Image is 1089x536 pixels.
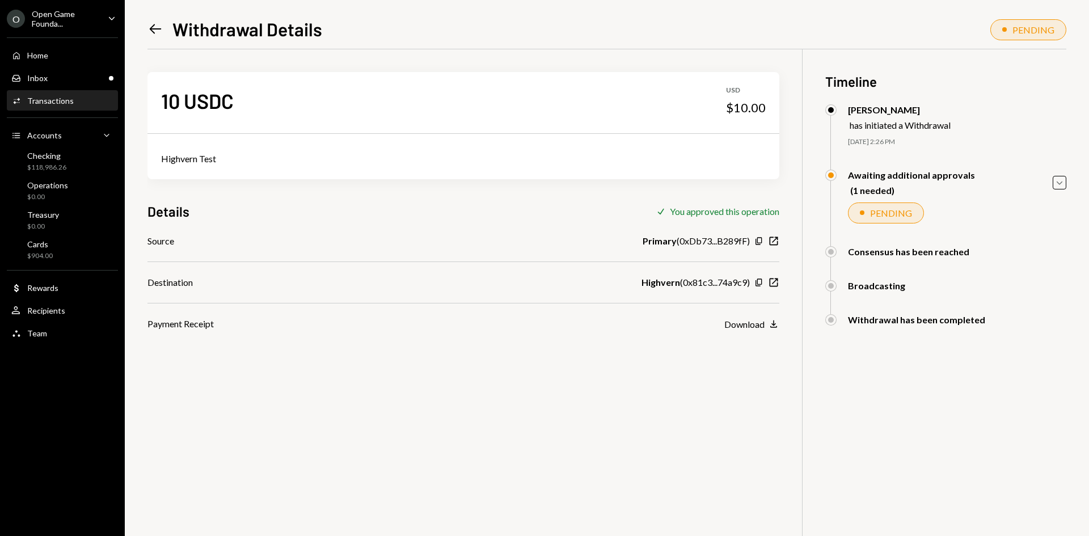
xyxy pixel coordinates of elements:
div: USD [726,86,766,95]
div: Consensus has been reached [848,246,969,257]
a: Transactions [7,90,118,111]
div: Payment Receipt [147,317,214,331]
div: (1 needed) [850,185,975,196]
div: 10 USDC [161,88,234,113]
div: Recipients [27,306,65,315]
div: You approved this operation [670,206,779,217]
div: Home [27,50,48,60]
h1: Withdrawal Details [172,18,322,40]
a: Cards$904.00 [7,236,118,263]
div: Download [724,319,765,330]
a: Team [7,323,118,343]
div: Operations [27,180,68,190]
div: Accounts [27,130,62,140]
div: Treasury [27,210,59,220]
div: Cards [27,239,53,249]
div: [PERSON_NAME] [848,104,951,115]
div: Source [147,234,174,248]
div: $0.00 [27,222,59,231]
h3: Timeline [825,72,1066,91]
div: has initiated a Withdrawal [850,120,951,130]
button: Download [724,318,779,331]
div: Awaiting additional approvals [848,170,975,180]
b: Primary [643,234,677,248]
div: Checking [27,151,66,161]
div: Rewards [27,283,58,293]
div: $0.00 [27,192,68,202]
a: Home [7,45,118,65]
div: $904.00 [27,251,53,261]
div: [DATE] 2:26 PM [848,137,1066,147]
div: ( 0x81c3...74a9c9 ) [641,276,750,289]
div: Open Game Founda... [32,9,99,28]
div: Broadcasting [848,280,905,291]
a: Inbox [7,67,118,88]
div: PENDING [1012,24,1054,35]
div: $10.00 [726,100,766,116]
div: Withdrawal has been completed [848,314,985,325]
h3: Details [147,202,189,221]
a: Rewards [7,277,118,298]
div: Transactions [27,96,74,105]
div: Destination [147,276,193,289]
div: Inbox [27,73,48,83]
b: Highvern [641,276,680,289]
a: Checking$118,986.26 [7,147,118,175]
div: ( 0xDb73...B289fF ) [643,234,750,248]
a: Accounts [7,125,118,145]
a: Treasury$0.00 [7,206,118,234]
div: PENDING [870,208,912,218]
a: Operations$0.00 [7,177,118,204]
div: Highvern Test [161,152,766,166]
div: Team [27,328,47,338]
div: O [7,10,25,28]
div: $118,986.26 [27,163,66,172]
a: Recipients [7,300,118,320]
